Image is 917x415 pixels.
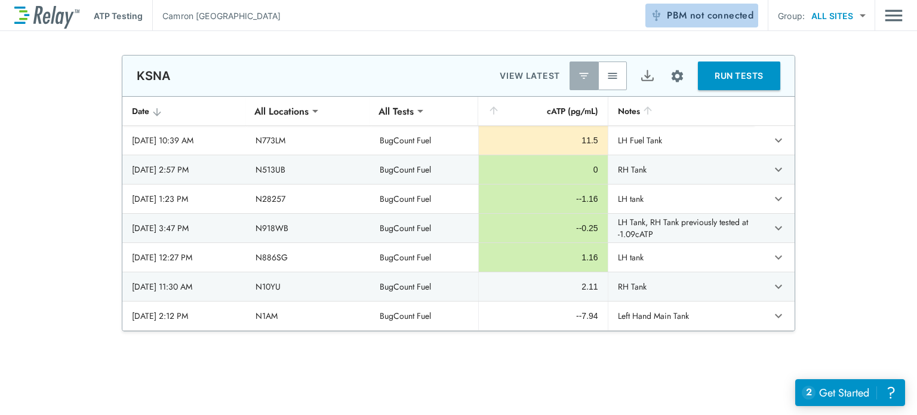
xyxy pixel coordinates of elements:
[488,310,598,322] div: --7.94
[488,104,598,118] div: cATP (pg/mL)
[370,185,478,213] td: BugCount Fuel
[246,155,370,184] td: N513UB
[608,302,755,330] td: Left Hand Main Tank
[608,185,755,213] td: LH tank
[122,97,795,331] table: sticky table
[246,302,370,330] td: N1AM
[370,272,478,301] td: BugCount Fuel
[488,193,598,205] div: --1.16
[246,99,317,123] div: All Locations
[768,306,789,326] button: expand row
[132,222,236,234] div: [DATE] 3:47 PM
[640,69,655,84] img: Export Icon
[132,310,236,322] div: [DATE] 2:12 PM
[578,70,590,82] img: Latest
[132,193,236,205] div: [DATE] 1:23 PM
[162,10,281,22] p: Camron [GEOGRAPHIC_DATA]
[246,126,370,155] td: N773LM
[768,189,789,209] button: expand row
[607,70,618,82] img: View All
[768,159,789,180] button: expand row
[795,379,905,406] iframe: Resource center
[132,164,236,176] div: [DATE] 2:57 PM
[370,214,478,242] td: BugCount Fuel
[768,218,789,238] button: expand row
[488,134,598,146] div: 11.5
[94,10,143,22] p: ATP Testing
[132,281,236,293] div: [DATE] 11:30 AM
[885,4,903,27] button: Main menu
[618,104,745,118] div: Notes
[633,62,661,90] button: Export
[132,134,236,146] div: [DATE] 10:39 AM
[645,4,758,27] button: PBM not connected
[698,62,780,90] button: RUN TESTS
[137,69,171,83] p: KSNA
[246,243,370,272] td: N886SG
[246,272,370,301] td: N10YU
[608,243,755,272] td: LH tank
[768,130,789,150] button: expand row
[246,185,370,213] td: N28257
[370,126,478,155] td: BugCount Fuel
[488,222,598,234] div: --0.25
[370,99,422,123] div: All Tests
[667,7,753,24] span: PBM
[690,8,753,22] span: not connected
[661,60,693,92] button: Site setup
[768,276,789,297] button: expand row
[246,214,370,242] td: N918WB
[488,164,598,176] div: 0
[500,69,560,83] p: VIEW LATEST
[608,214,755,242] td: LH Tank, RH Tank previously tested at -1.09cATP
[778,10,805,22] p: Group:
[670,69,685,84] img: Settings Icon
[608,126,755,155] td: LH Fuel Tank
[488,251,598,263] div: 1.16
[370,155,478,184] td: BugCount Fuel
[122,97,246,126] th: Date
[768,247,789,268] button: expand row
[608,272,755,301] td: RH Tank
[650,10,662,21] img: Offline Icon
[14,3,79,29] img: LuminUltra Relay
[488,281,598,293] div: 2.11
[885,4,903,27] img: Drawer Icon
[608,155,755,184] td: RH Tank
[370,302,478,330] td: BugCount Fuel
[370,243,478,272] td: BugCount Fuel
[132,251,236,263] div: [DATE] 12:27 PM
